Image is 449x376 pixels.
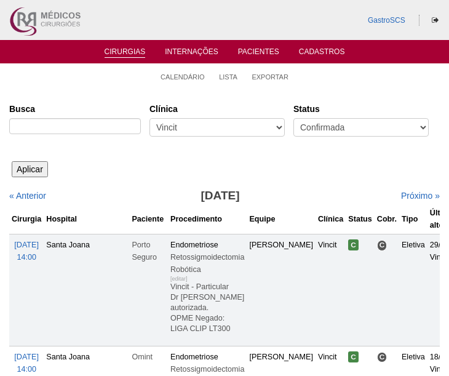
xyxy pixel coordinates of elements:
span: Confirmada [348,239,359,250]
div: Omint [132,351,165,363]
a: Cadastros [299,47,345,60]
div: [editar] [170,273,188,285]
a: GastroSCS [368,16,405,25]
p: Vincit - Particular Dr [PERSON_NAME] autorizada. OPME Negado: LIGA CLIP LT300 [170,282,244,334]
a: [DATE] 14:00 [14,353,39,374]
td: Endometriose [168,234,247,346]
input: Digite os termos que você deseja procurar. [9,118,141,134]
a: Pacientes [238,47,279,60]
div: Porto Seguro [132,239,165,263]
label: Clínica [149,103,285,115]
a: Lista [219,73,237,81]
th: Cirurgia [9,204,44,234]
td: Santa Joana [44,234,129,346]
th: Procedimento [168,204,247,234]
div: Retossigmoidectomia Robótica [170,251,244,276]
th: Equipe [247,204,316,234]
th: Hospital [44,204,129,234]
a: Calendário [161,73,205,81]
label: Status [293,103,429,115]
label: Busca [9,103,141,115]
a: Cirurgias [105,47,146,58]
th: Tipo [399,204,427,234]
span: Consultório [377,352,387,362]
td: [PERSON_NAME] [247,234,316,346]
span: Confirmada [348,351,359,362]
a: « Anterior [9,191,46,201]
h3: [DATE] [113,187,328,205]
th: Status [346,204,375,234]
i: Sair [432,17,439,24]
td: Vincit [316,234,346,346]
span: 14:00 [17,365,36,374]
td: Eletiva [399,234,427,346]
span: [DATE] [14,353,39,361]
span: Consultório [377,240,387,250]
input: Aplicar [12,161,48,177]
a: Internações [165,47,218,60]
th: Paciente [129,204,168,234]
a: [DATE] 14:00 [14,241,39,262]
a: Exportar [252,73,288,81]
th: Clínica [316,204,346,234]
th: Cobr. [375,204,399,234]
a: Próximo » [401,191,440,201]
span: 14:00 [17,253,36,262]
span: [DATE] [14,241,39,249]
